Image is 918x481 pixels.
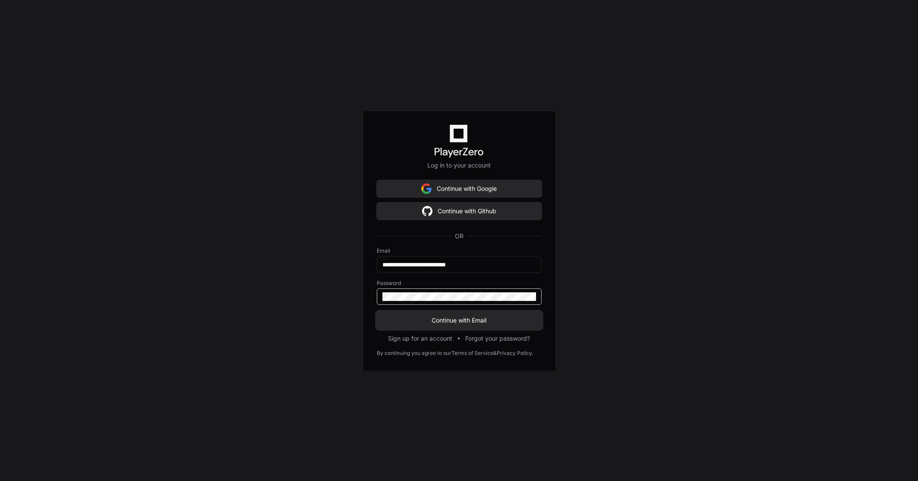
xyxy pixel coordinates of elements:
[377,161,542,170] p: Log in to your account
[388,334,452,343] button: Sign up for an account
[377,180,542,197] button: Continue with Google
[377,280,542,287] label: Password
[377,247,542,254] label: Email
[377,312,542,329] button: Continue with Email
[451,350,493,357] a: Terms of Service
[493,350,497,357] div: &
[377,350,451,357] div: By continuing you agree to our
[451,232,467,240] span: OR
[422,203,432,220] img: Sign in with google
[421,180,432,197] img: Sign in with google
[377,203,542,220] button: Continue with Github
[377,316,542,325] span: Continue with Email
[497,350,533,357] a: Privacy Policy.
[465,334,530,343] button: Forgot your password?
